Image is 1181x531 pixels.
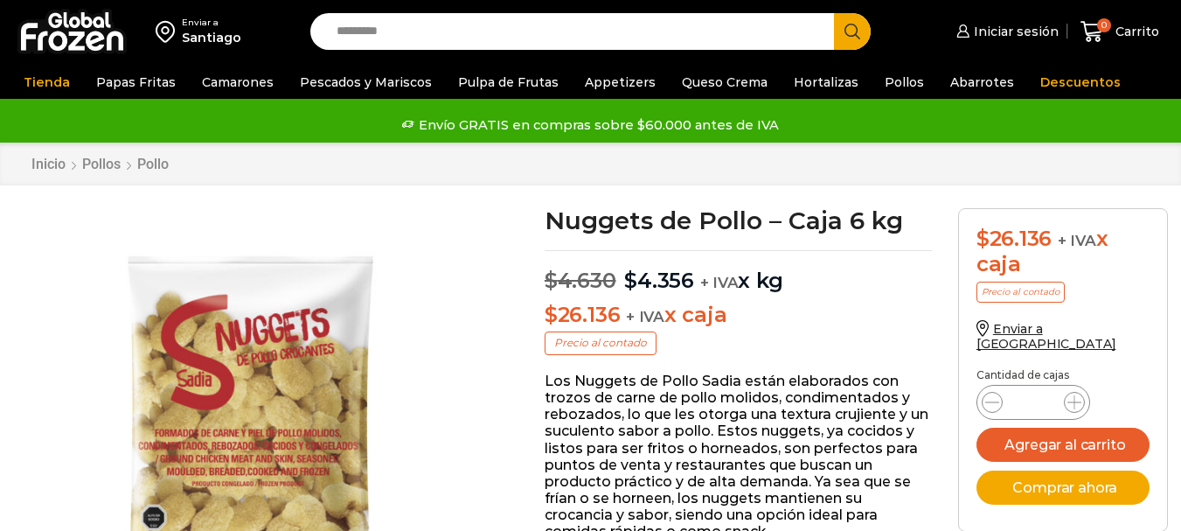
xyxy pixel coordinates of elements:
a: Abarrotes [941,66,1023,99]
bdi: 4.356 [624,268,694,293]
bdi: 4.630 [545,268,616,293]
span: Iniciar sesión [969,23,1059,40]
a: 0 Carrito [1076,11,1164,52]
span: + IVA [700,274,739,291]
a: Pollos [81,156,122,172]
button: Search button [834,13,871,50]
a: Tienda [15,66,79,99]
a: Enviar a [GEOGRAPHIC_DATA] [976,321,1116,352]
span: $ [976,226,990,251]
a: Descuentos [1032,66,1129,99]
a: Pollos [876,66,933,99]
a: Pescados y Mariscos [291,66,441,99]
p: Cantidad de cajas [976,369,1150,381]
p: Precio al contado [976,282,1065,303]
span: + IVA [626,308,664,325]
img: address-field-icon.svg [156,17,182,46]
a: Pollo [136,156,170,172]
a: Iniciar sesión [952,14,1059,49]
h1: Nuggets de Pollo – Caja 6 kg [545,208,932,233]
p: x kg [545,250,932,294]
p: Precio al contado [545,332,656,354]
a: Papas Fritas [87,66,184,99]
button: Agregar al carrito [976,428,1150,462]
span: $ [545,302,558,327]
span: 0 [1097,18,1111,32]
a: Queso Crema [673,66,776,99]
p: x caja [545,303,932,328]
a: Camarones [193,66,282,99]
input: Product quantity [1017,390,1050,415]
span: Carrito [1111,23,1159,40]
a: Inicio [31,156,66,172]
a: Appetizers [576,66,664,99]
button: Comprar ahora [976,471,1150,505]
nav: Breadcrumb [31,156,170,172]
div: Santiago [182,29,241,46]
bdi: 26.136 [976,226,1052,251]
a: Pulpa de Frutas [449,66,567,99]
div: x caja [976,227,1150,277]
span: $ [624,268,637,293]
span: + IVA [1058,232,1096,249]
div: Enviar a [182,17,241,29]
span: $ [545,268,558,293]
bdi: 26.136 [545,302,620,327]
a: Hortalizas [785,66,867,99]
